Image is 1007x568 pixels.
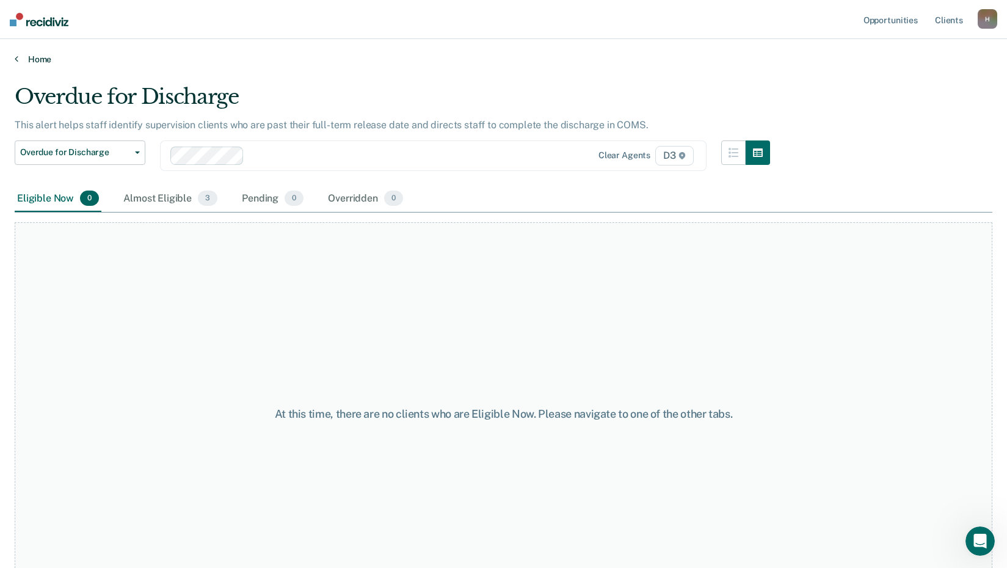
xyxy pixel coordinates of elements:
[198,191,217,206] span: 3
[121,186,220,213] div: Almost Eligible3
[655,146,694,166] span: D3
[15,186,101,213] div: Eligible Now0
[978,9,997,29] button: H
[260,407,748,421] div: At this time, there are no clients who are Eligible Now. Please navigate to one of the other tabs.
[384,191,403,206] span: 0
[15,119,649,131] p: This alert helps staff identify supervision clients who are past their full-term release date and...
[325,186,405,213] div: Overridden0
[15,54,992,65] a: Home
[15,84,770,119] div: Overdue for Discharge
[285,191,304,206] span: 0
[15,140,145,165] button: Overdue for Discharge
[80,191,99,206] span: 0
[20,147,130,158] span: Overdue for Discharge
[598,150,650,161] div: Clear agents
[239,186,306,213] div: Pending0
[965,526,995,556] iframe: Intercom live chat
[10,13,68,26] img: Recidiviz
